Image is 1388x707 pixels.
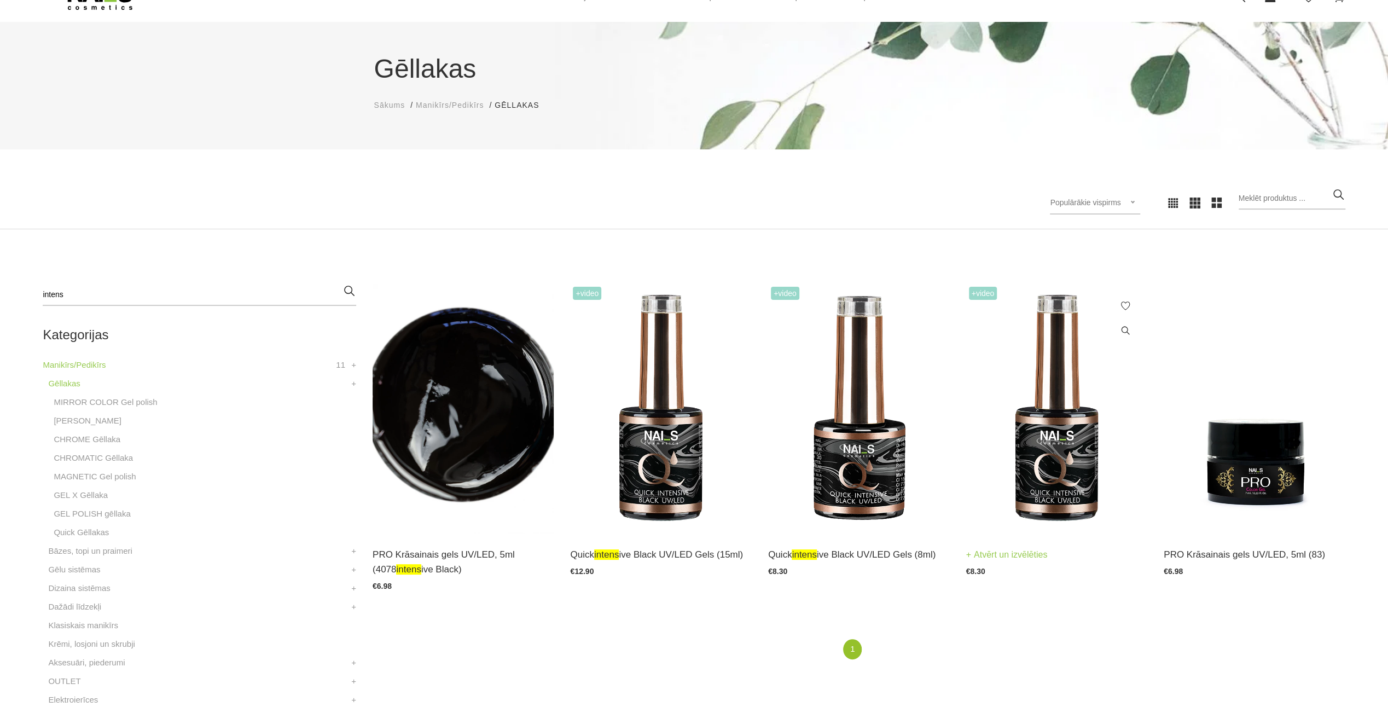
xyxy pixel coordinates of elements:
[771,287,799,300] span: +Video
[48,675,80,688] a: OUTLET
[48,544,132,558] a: Bāzes, topi un praimeri
[843,639,862,659] a: 1
[54,526,109,539] a: Quick Gēllakas
[54,414,121,427] a: [PERSON_NAME]
[495,100,550,111] li: Gēllakas
[768,547,950,562] a: Quickintensive Black UV/LED Gels (8ml)
[373,582,392,590] span: €6.98
[768,567,787,576] span: €8.30
[570,547,752,562] a: Quickintensive Black UV/LED Gels (15ml)
[351,675,356,688] a: +
[54,451,133,465] a: CHROMATIC Gēllaka
[48,600,101,613] a: Dažādi līdzekļi
[1164,547,1345,562] a: PRO Krāsainais gels UV/LED, 5ml (83)
[351,377,356,390] a: +
[43,358,106,372] a: Manikīrs/Pedikīrs
[573,287,601,300] span: +Video
[43,328,356,342] h2: Kategorijas
[54,396,157,409] a: MIRROR COLOR Gel polish
[792,549,816,560] span: intens
[351,656,356,669] a: +
[594,549,619,560] span: intens
[48,656,125,669] a: Aksesuāri, piederumi
[966,284,1148,534] img: Quick Intensive Black - īpaši pigmentēta melnā gellaka. * Vienmērīgs pārklājums 1 kārtā bez svītr...
[351,358,356,372] a: +
[48,619,118,632] a: Klasiskais manikīrs
[416,100,484,111] a: Manikīrs/Pedikīrs
[374,101,405,109] span: Sākums
[48,638,135,651] a: Krēmi, losjoni un skrubji
[351,693,356,706] a: +
[43,284,356,306] input: Meklēt produktus ...
[48,693,98,706] a: Elektroierīces
[54,489,108,502] a: GEL X Gēllaka
[570,284,752,534] img: Quick Intensive Black - īpaši pigmentēta melnā gellaka. * Vienmērīgs pārklājums 1 kārtā bez svītr...
[396,564,421,575] span: intens
[966,567,985,576] span: €8.30
[1164,567,1183,576] span: €6.98
[54,470,136,483] a: MAGNETIC Gel polish
[416,101,484,109] span: Manikīrs/Pedikīrs
[1050,198,1120,207] span: Populārākie vispirms
[351,563,356,576] a: +
[351,600,356,613] a: +
[54,507,130,520] a: GEL POLISH gēllaka
[374,100,405,111] a: Sākums
[373,547,554,577] a: PRO Krāsainais gels UV/LED, 5ml (4078intensive Black)
[570,567,594,576] span: €12.90
[351,544,356,558] a: +
[374,49,1014,89] h1: Gēllakas
[1164,284,1345,534] img: Augstas kvalitātes krāsainie geli ar 4D pigmentu un piesātinātu toni. Dod iespēju zīmēt smalkas l...
[373,639,1345,659] nav: catalog-product-list
[54,433,120,446] a: CHROME Gēllaka
[48,377,80,390] a: Gēllakas
[351,582,356,595] a: +
[768,284,950,534] img: Quick Intensive Black - īpaši pigmentēta melnā gellaka. * Vienmērīgs pārklājums 1 kārtā bez svītr...
[373,284,554,534] img: Augstas kvalitātes krāsainie geli ar 4D pigmentu un piesātinātu toni. Dod iespēju zīmēt smalkas l...
[969,287,997,300] span: +Video
[48,563,100,576] a: Gēlu sistēmas
[48,582,110,595] a: Dizaina sistēmas
[336,358,345,372] span: 11
[1239,188,1345,210] input: Meklēt produktus ...
[966,547,1048,563] a: Atvērt un izvēlēties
